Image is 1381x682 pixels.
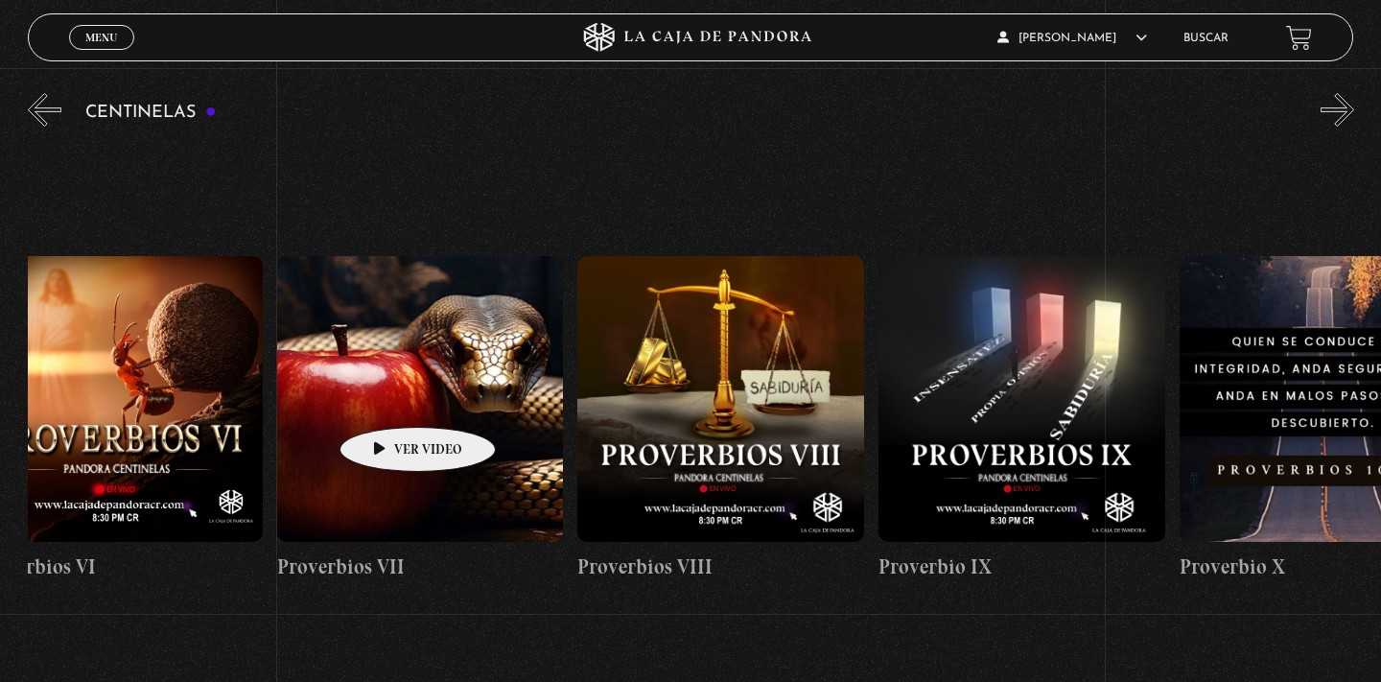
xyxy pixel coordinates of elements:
span: Cerrar [80,48,125,61]
a: Buscar [1183,33,1229,44]
h4: Proverbios VII [277,552,564,582]
span: Menu [85,32,117,43]
h3: Centinelas [85,104,217,122]
button: Next [1321,93,1354,127]
span: [PERSON_NAME] [997,33,1147,44]
button: Previous [28,93,61,127]
h4: Proverbio IX [878,552,1165,582]
h4: Proverbios VIII [577,552,864,582]
a: View your shopping cart [1286,25,1312,51]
